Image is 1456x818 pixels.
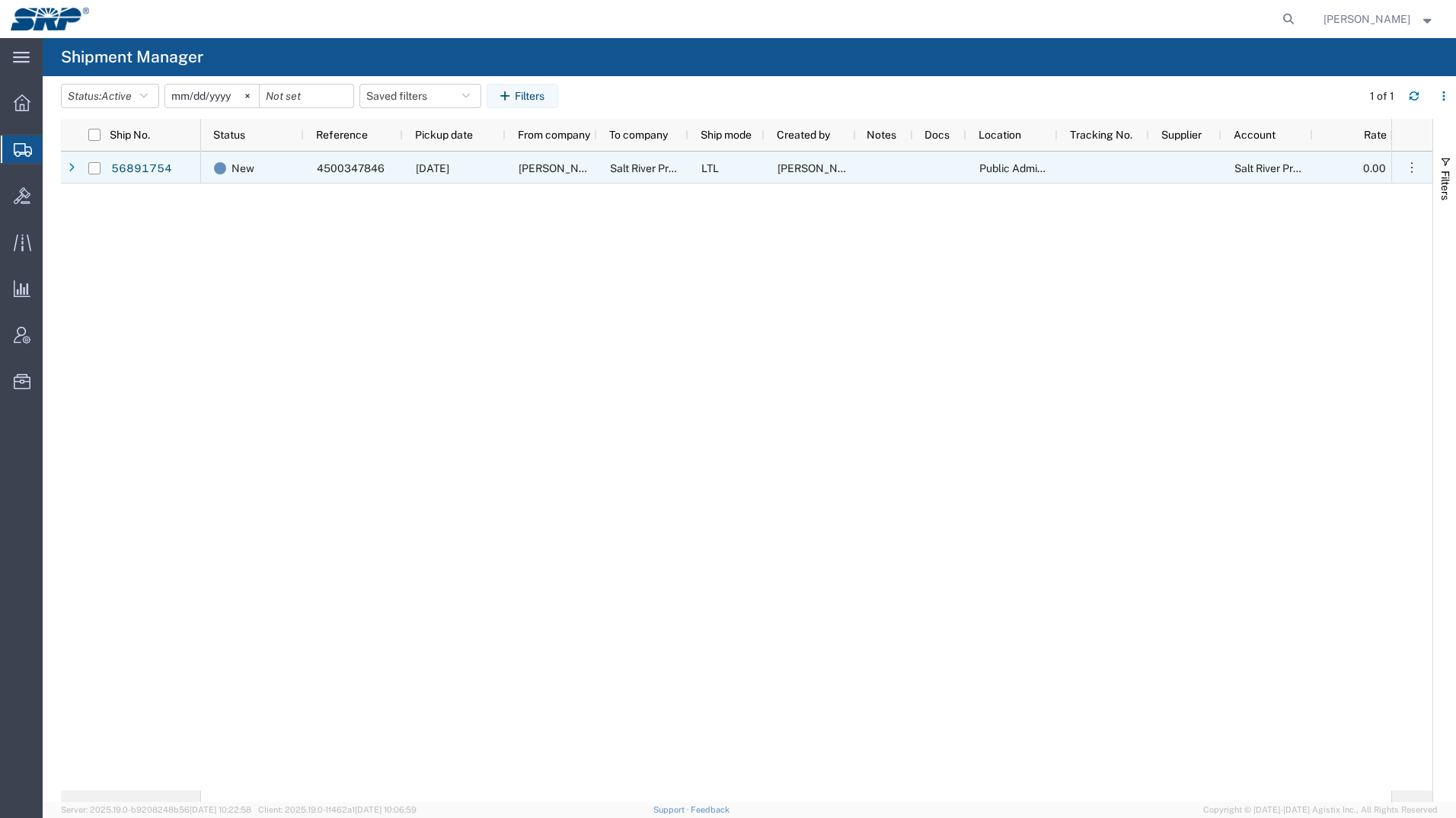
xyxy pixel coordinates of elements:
span: Copyright © [DATE]-[DATE] Agistix Inc., All Rights Reserved [1203,804,1438,816]
span: Tracking No. [1070,129,1132,141]
span: Salt River Project [1234,162,1318,174]
span: LTL [701,162,719,174]
span: Public Administration Buidling [979,162,1125,174]
span: Status [213,129,245,141]
span: Ship mode [701,129,752,141]
span: Created by [777,129,830,141]
span: THOMAS PIPE [519,162,605,174]
span: Server: 2025.19.0-b9208248b56 [61,805,251,814]
span: Ed Simmons [1323,11,1410,27]
button: [PERSON_NAME] [1323,10,1435,28]
h4: Shipment Manager [61,38,203,76]
input: Not set [260,85,353,107]
span: [DATE] 10:06:59 [355,805,417,814]
span: Client: 2025.19.0-1f462a1 [258,805,417,814]
div: 1 of 1 [1370,88,1397,104]
span: Ship No. [110,129,150,141]
span: Filters [1439,171,1451,200]
span: New [231,152,254,184]
span: 09/23/2025 [416,162,449,174]
span: Pickup date [415,129,473,141]
span: 0.00 [1363,162,1386,174]
span: To company [609,129,668,141]
span: Reference [316,129,368,141]
a: Feedback [691,805,730,814]
span: From company [518,129,590,141]
img: logo [11,8,89,30]
a: Support [653,805,691,814]
span: Account [1234,129,1276,141]
span: [DATE] 10:22:58 [190,805,251,814]
a: 56891754 [110,157,173,181]
span: 4500347846 [317,162,385,174]
span: Salt River Project [610,162,694,174]
span: Notes [867,129,896,141]
span: Ed Simmons [777,162,864,174]
span: Location [979,129,1021,141]
span: Rate [1325,129,1387,141]
button: Filters [487,84,558,108]
button: Status:Active [61,84,159,108]
span: Supplier [1161,129,1202,141]
span: Docs [924,129,950,141]
span: Active [101,90,132,102]
button: Saved filters [359,84,481,108]
input: Not set [165,85,259,107]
